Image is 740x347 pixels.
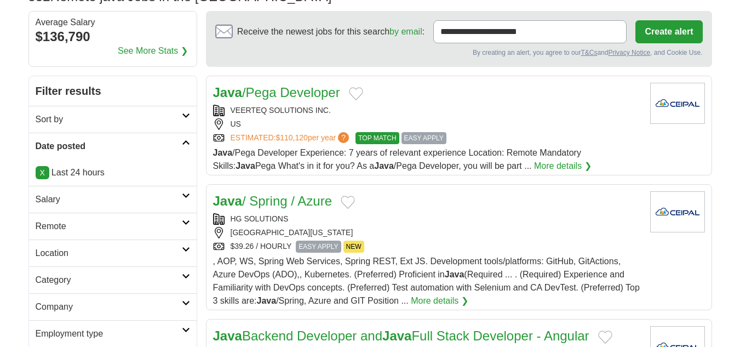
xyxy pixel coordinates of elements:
a: Category [29,266,197,293]
strong: Java [213,328,242,343]
button: Add to favorite jobs [598,331,612,344]
h2: Salary [36,193,182,206]
div: [GEOGRAPHIC_DATA][US_STATE] [213,227,641,238]
span: EASY APPLY [296,241,341,253]
a: by email [389,27,422,36]
h2: Category [36,274,182,287]
h2: Employment type [36,327,182,340]
strong: Java [382,328,411,343]
strong: Java [236,161,255,170]
button: Add to favorite jobs [341,196,355,209]
div: VEERTEQ SOLUTIONS INC. [213,105,641,116]
h2: Filter results [29,76,197,106]
h2: Sort by [36,113,182,126]
strong: Java [213,85,242,100]
strong: Java [374,161,394,170]
div: HG SOLUTIONS [213,213,641,225]
a: More details ❯ [534,160,592,173]
span: Receive the newest jobs for this search : [237,25,425,38]
button: Add to favorite jobs [349,87,363,100]
a: Sort by [29,106,197,133]
button: Create alert [635,20,702,43]
strong: Java [213,194,242,208]
span: EASY APPLY [401,132,446,144]
p: Last 24 hours [36,166,190,179]
a: Location [29,240,197,266]
a: Employment type [29,320,197,347]
h2: Location [36,247,182,260]
div: $136,790 [36,27,190,47]
strong: Java [257,296,277,305]
a: More details ❯ [411,294,468,308]
span: NEW [343,241,364,253]
a: Privacy Notice [608,49,650,56]
div: $39.26 / HOURLY [213,241,641,253]
span: , AOP, WS, Spring Web Services, Spring REST, Ext JS. Development tools/platforms: GitHub, GitActi... [213,257,640,305]
a: Java/ Spring / Azure [213,194,332,208]
a: JavaBackend Developer andJavaFull Stack Developer - Angular [213,328,589,343]
strong: Java [213,148,233,157]
a: X [36,166,49,179]
h2: Date posted [36,140,182,153]
span: $110,120 [276,133,307,142]
span: ? [338,132,349,143]
a: Company [29,293,197,320]
strong: Java [445,270,464,279]
img: Company logo [650,191,705,232]
h2: Remote [36,220,182,233]
a: Java/Pega Developer [213,85,340,100]
div: US [213,118,641,130]
img: Company logo [650,83,705,124]
a: Salary [29,186,197,213]
div: Average Salary [36,18,190,27]
h2: Company [36,300,182,314]
span: TOP MATCH [355,132,399,144]
a: T&Cs [581,49,597,56]
a: See More Stats ❯ [118,44,188,58]
a: Date posted [29,133,197,160]
span: /Pega Developer Experience: 7 years of relevant experience Location: Remote Mandatory Skills: Peg... [213,148,581,170]
div: By creating an alert, you agree to our and , and Cookie Use. [215,48,703,58]
a: Remote [29,213,197,240]
a: ESTIMATED:$110,120per year? [231,132,352,144]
